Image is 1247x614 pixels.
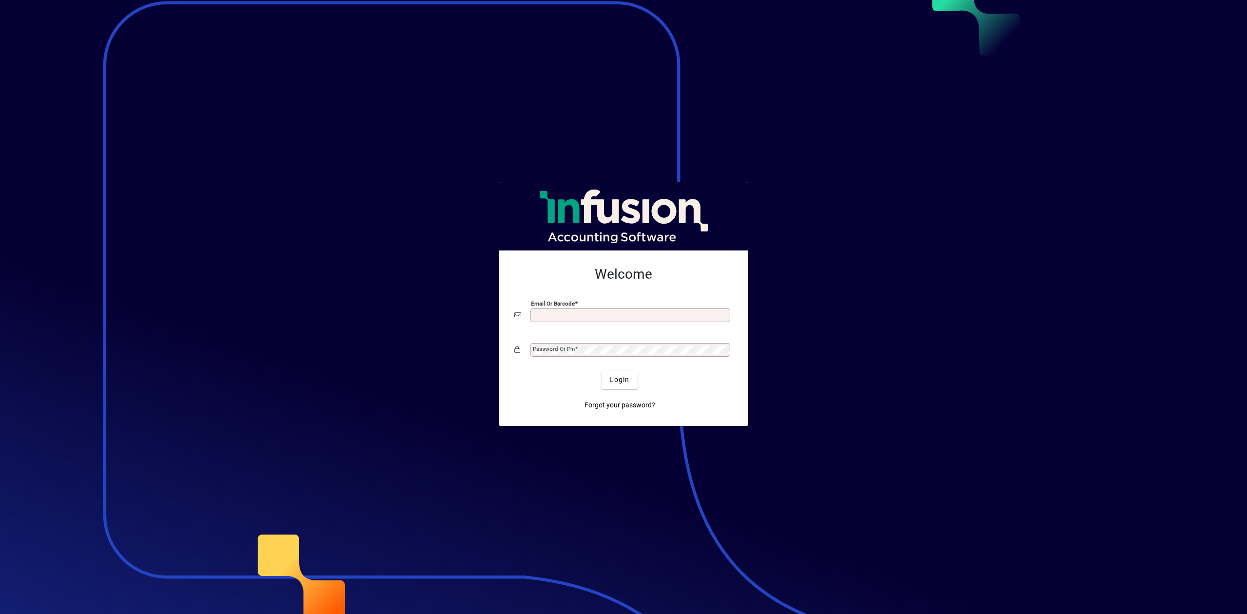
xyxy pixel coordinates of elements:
[533,345,575,352] mat-label: Password or Pin
[602,371,637,389] button: Login
[609,375,629,385] span: Login
[585,400,655,410] span: Forgot your password?
[581,397,659,414] a: Forgot your password?
[514,266,733,283] h2: Welcome
[531,300,575,307] mat-label: Email or Barcode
